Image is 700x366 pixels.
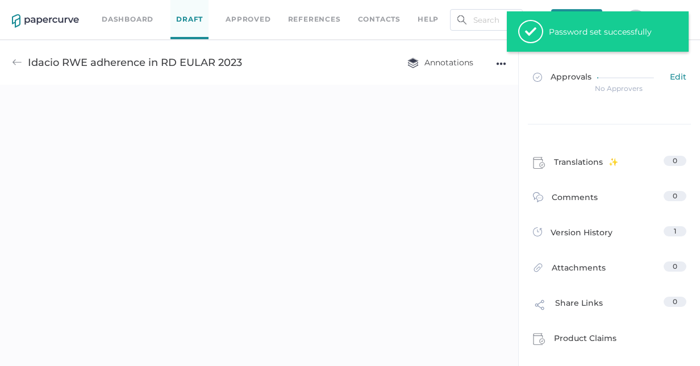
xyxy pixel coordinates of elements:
span: Approvals [533,72,591,84]
div: Idacio RWE adherence in RD EULAR 2023 [28,52,242,73]
a: References [288,13,341,26]
img: attachments-icon.0dd0e375.svg [533,263,543,276]
img: claims-icon.71597b81.svg [533,157,545,169]
img: papercurve-logo-colour.7244d18c.svg [12,14,79,28]
button: New [551,9,602,31]
span: 0 [673,262,677,271]
img: comment-icon.4fbda5a2.svg [533,192,543,205]
span: Translations [554,156,618,173]
a: Comments0 [533,191,686,209]
span: New [561,9,592,31]
img: annotation-layers.cc6d0e6b.svg [407,57,419,68]
a: Share Links0 [533,297,686,318]
img: approved-grey.341b8de9.svg [533,73,542,82]
img: versions-icon.ee5af6b0.svg [533,227,542,239]
div: ●●● [496,56,506,72]
div: help [418,13,439,26]
img: search.bf03fe8b.svg [457,15,466,24]
img: back-arrow-grey.72011ae3.svg [12,57,22,68]
span: 0 [673,156,677,165]
span: Share Links [555,297,603,318]
a: Attachments0 [533,261,686,279]
a: Contacts [358,13,401,26]
span: Product Claims [554,332,616,349]
a: Approved [226,13,270,26]
span: Version History [551,226,612,242]
a: Product Claims [533,332,686,349]
span: 1 [674,227,676,235]
span: Edit [670,72,686,84]
span: Annotations [407,57,473,68]
a: Translations0 [533,156,686,173]
img: share-link-icon.af96a55c.svg [533,298,547,315]
input: Search Workspace [450,9,523,31]
span: 0 [673,192,677,200]
a: Version History1 [533,226,686,242]
a: Dashboard [102,13,153,26]
span: Comments [552,191,598,209]
a: ApprovalsEdit [526,60,693,104]
button: Annotations [396,52,485,73]
span: 0 [673,297,677,306]
div: Password set successfully [549,27,663,37]
span: Attachments [552,261,606,279]
i: check [525,29,536,35]
img: claims-icon.71597b81.svg [533,333,545,346]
